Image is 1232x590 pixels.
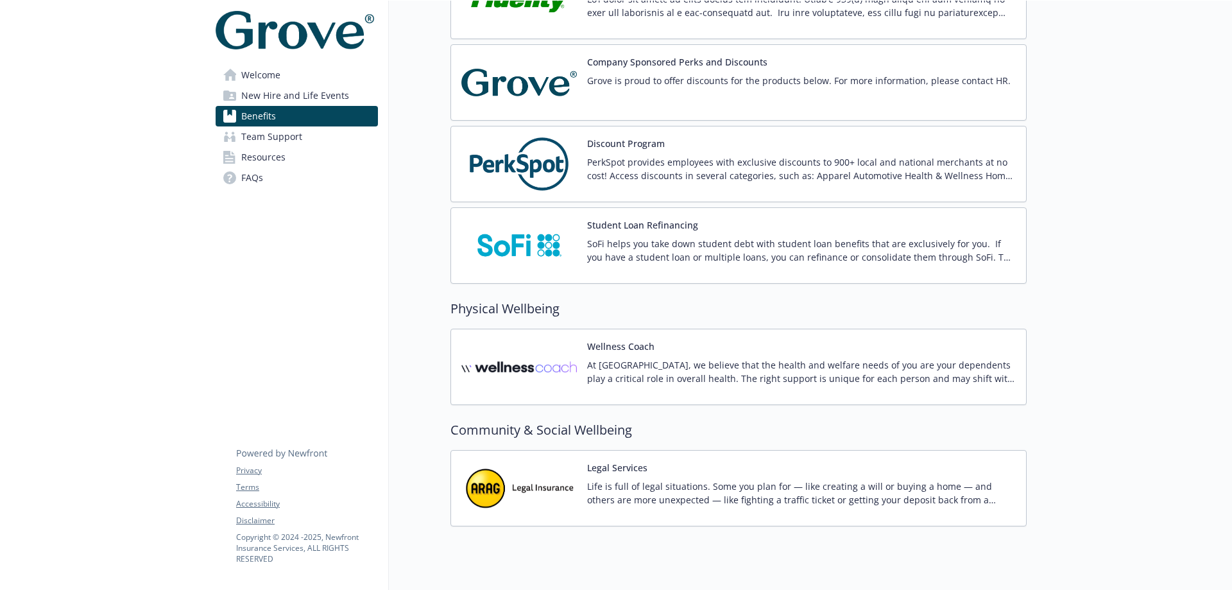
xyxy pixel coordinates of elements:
button: Legal Services [587,461,647,474]
img: ARAG Insurance Company carrier logo [461,461,577,516]
img: Grove Collaborative carrier logo [461,55,577,110]
span: FAQs [241,168,263,188]
p: Grove is proud to offer discounts for the products below. For more information, please contact HR. [587,74,1011,87]
button: Student Loan Refinancing [587,218,698,232]
a: Privacy [236,465,377,476]
a: FAQs [216,168,378,188]
span: Resources [241,147,286,168]
p: Copyright © 2024 - 2025 , Newfront Insurance Services, ALL RIGHTS RESERVED [236,532,377,564]
h2: Community & Social Wellbeing [450,421,1027,440]
img: Wellness Coach carrier logo [461,340,577,394]
p: At [GEOGRAPHIC_DATA], we believe that the health and welfare needs of you are your dependents pla... [587,358,1016,385]
img: PerkSpot carrier logo [461,137,577,191]
a: Team Support [216,126,378,147]
button: Discount Program [587,137,665,150]
a: Disclaimer [236,515,377,526]
span: New Hire and Life Events [241,85,349,106]
p: Life is full of legal situations. Some you plan for — like creating a will or buying a home — and... [587,480,1016,507]
span: Benefits [241,106,276,126]
a: New Hire and Life Events [216,85,378,106]
button: Company Sponsored Perks and Discounts [587,55,767,69]
a: Benefits [216,106,378,126]
a: Welcome [216,65,378,85]
span: Team Support [241,126,302,147]
button: Wellness Coach [587,340,654,353]
h2: Physical Wellbeing [450,299,1027,318]
p: SoFi helps you take down student debt with student loan benefits that are exclusively for you. If... [587,237,1016,264]
span: Welcome [241,65,280,85]
a: Terms [236,482,377,493]
a: Resources [216,147,378,168]
img: SoFi carrier logo [461,218,577,273]
p: PerkSpot provides employees with exclusive discounts to 900+ local and national merchants at no c... [587,155,1016,182]
a: Accessibility [236,498,377,510]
